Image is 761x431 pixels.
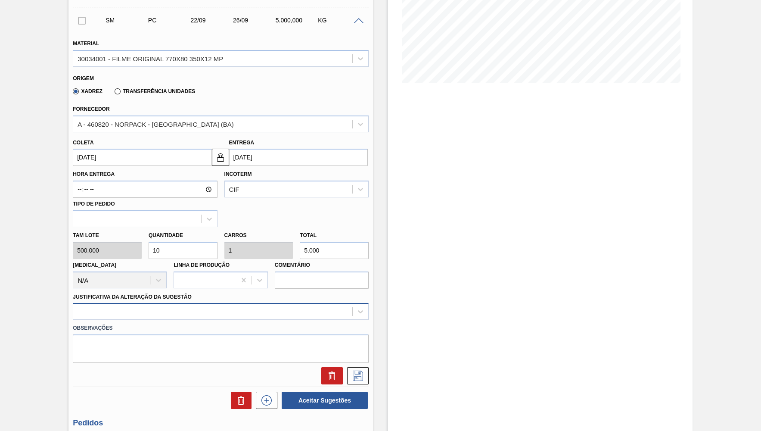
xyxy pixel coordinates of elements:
button: Aceitar Sugestões [282,392,368,409]
div: 30034001 - FILME ORIGINAL 770X80 350X12 MP [78,55,223,62]
label: Comentário [275,259,369,272]
h3: Pedidos [73,419,369,428]
label: Linha de Produção [174,262,230,268]
label: Transferência Unidades [115,88,195,94]
label: Fornecedor [73,106,109,112]
div: Excluir Sugestões [227,392,252,409]
label: Quantidade [149,232,183,238]
label: Observações [73,322,369,334]
label: Hora Entrega [73,168,217,181]
div: Excluir Sugestão [317,367,343,384]
label: Coleta [73,140,93,146]
label: Tipo de pedido [73,201,115,207]
div: Sugestão Manual [103,17,150,24]
label: Total [300,232,317,238]
label: [MEDICAL_DATA] [73,262,116,268]
label: Incoterm [224,171,252,177]
label: Origem [73,75,94,81]
div: Nova sugestão [252,392,277,409]
div: 22/09/2025 [188,17,235,24]
div: Salvar Sugestão [343,367,369,384]
label: Material [73,41,99,47]
div: 5.000,000 [273,17,320,24]
label: Justificativa da Alteração da Sugestão [73,294,192,300]
button: locked [212,149,229,166]
div: CIF [229,186,239,193]
label: Carros [224,232,247,238]
input: dd/mm/yyyy [73,149,211,166]
input: dd/mm/yyyy [229,149,368,166]
div: Pedido de Compra [146,17,193,24]
label: Entrega [229,140,255,146]
img: locked [215,152,226,162]
div: 26/09/2025 [231,17,278,24]
div: A - 460820 - NORPACK - [GEOGRAPHIC_DATA] (BA) [78,120,234,128]
div: KG [316,17,363,24]
div: Aceitar Sugestões [277,391,369,410]
label: Xadrez [73,88,103,94]
label: Tam lote [73,229,142,242]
